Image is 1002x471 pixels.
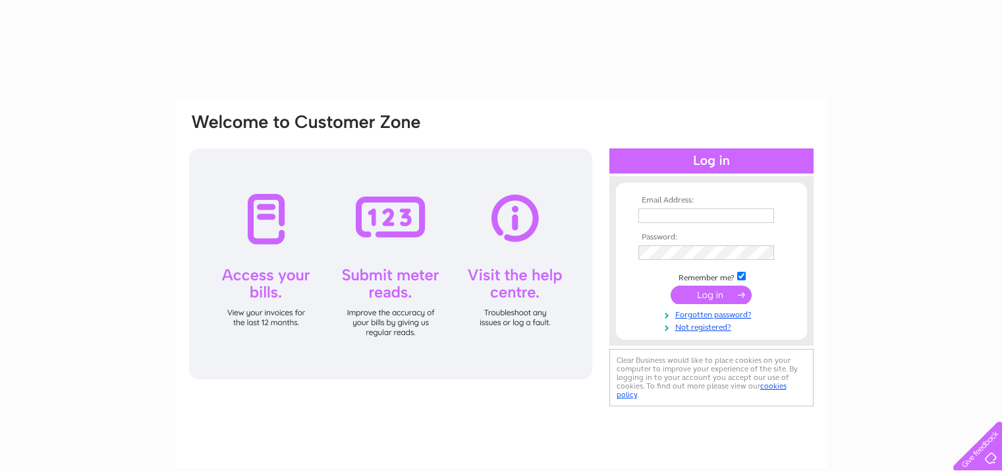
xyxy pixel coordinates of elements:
[617,381,787,399] a: cookies policy
[635,270,788,283] td: Remember me?
[635,233,788,242] th: Password:
[638,307,788,320] a: Forgotten password?
[671,286,752,304] input: Submit
[638,320,788,332] a: Not registered?
[635,196,788,205] th: Email Address:
[609,349,814,406] div: Clear Business would like to place cookies on your computer to improve your experience of the sit...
